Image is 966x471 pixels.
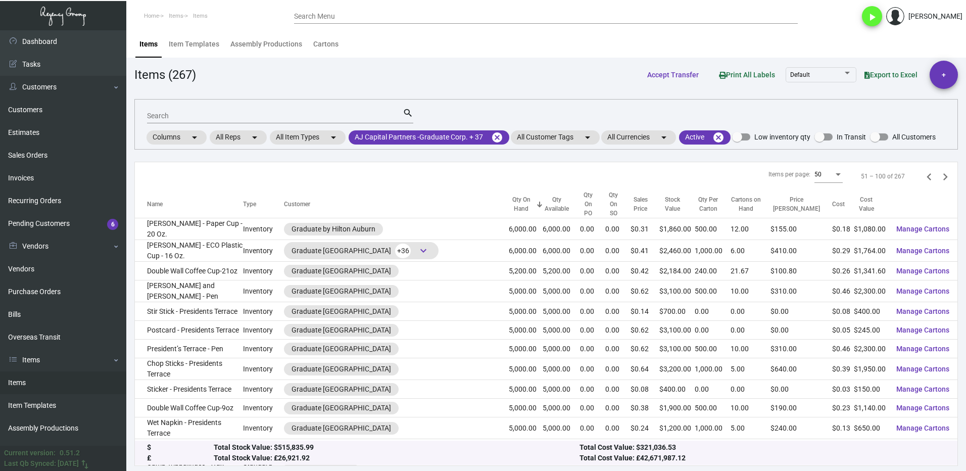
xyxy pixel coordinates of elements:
span: Accept Transfer [647,71,699,79]
td: 0.00 [605,340,631,358]
td: 6.00 [731,240,770,262]
td: $0.46 [832,340,854,358]
div: Cost [832,200,854,209]
td: 500.00 [695,218,731,240]
td: $2,184.00 [659,262,695,280]
td: 0.00 [605,240,631,262]
td: $442.00 [854,439,888,458]
td: $0.15 [631,439,659,458]
div: Qty On Hand [509,195,534,213]
td: 5,200.00 [509,262,543,280]
mat-chip: All Customer Tags [511,130,600,145]
mat-icon: cancel [491,131,503,144]
div: Qty Per Carton [695,195,721,213]
td: $0.18 [832,218,854,240]
td: 5,000.00 [543,358,580,380]
div: Qty On PO [580,191,596,218]
div: Stock Value [659,195,695,213]
td: 0.00 [580,340,605,358]
div: Graduate [GEOGRAPHIC_DATA] [292,423,391,434]
td: [PERSON_NAME] and [PERSON_NAME] - Pen [135,280,243,302]
mat-chip: All Reps [210,130,267,145]
div: Name [147,200,163,209]
td: Chop Sticks - Presidents Terrace [135,358,243,380]
td: [PERSON_NAME] - Paper Cup - 20 Oz. [135,218,243,240]
td: 1.43 [731,439,770,458]
span: Print All Labels [719,71,775,79]
td: $190.00 [770,399,832,417]
td: $700.00 [659,302,695,321]
div: Assembly Productions [230,39,302,50]
td: $2,300.00 [854,280,888,302]
td: 1,000.00 [695,240,731,262]
span: Export to Excel [864,71,917,79]
td: $1,764.00 [854,240,888,262]
div: Sales Price [631,195,650,213]
td: 5,000.00 [509,302,543,321]
button: Accept Transfer [639,66,707,84]
i: play_arrow [866,11,878,23]
td: $0.41 [631,240,659,262]
td: 5,000.00 [509,280,543,302]
div: Total Cost Value: $321,036.53 [579,443,945,453]
td: $0.05 [832,321,854,340]
button: Next page [937,168,953,184]
td: Inventory [243,340,284,358]
button: Manage Cartons [888,262,957,280]
div: Graduate [GEOGRAPHIC_DATA] [292,325,391,336]
td: $2,300.00 [854,340,888,358]
button: + [930,61,958,89]
td: 0.00 [580,218,605,240]
td: $1,200.00 [659,417,695,439]
div: Graduate [GEOGRAPHIC_DATA] [292,286,391,297]
td: $400.00 [854,302,888,321]
td: $525.00 [770,439,832,458]
td: $3,100.00 [659,280,695,302]
div: $ [147,443,214,453]
button: Manage Cartons [888,419,957,437]
td: 0.00 [605,358,631,380]
span: keyboard_arrow_down [417,245,429,257]
td: Sticker - Presidents Terrace [135,380,243,399]
span: + [942,61,946,89]
div: Graduate [GEOGRAPHIC_DATA] [292,344,391,354]
td: 5.00 [731,417,770,439]
td: $310.00 [770,340,832,358]
span: Manage Cartons [896,307,949,315]
td: Inventory [243,218,284,240]
td: Double Wall Coffee Cup-21oz [135,262,243,280]
td: 0.00 [580,439,605,458]
td: 5,000.00 [543,380,580,399]
td: 10.00 [731,399,770,417]
td: 0.00 [580,399,605,417]
mat-icon: cancel [712,131,725,144]
div: Cartons [313,39,339,50]
td: [PERSON_NAME] - ECO Plastic Cup - 16 Oz. [135,240,243,262]
span: All Customers [892,131,936,143]
td: $0.00 [770,380,832,399]
div: Cartons on Hand [731,195,761,213]
td: $310.00 [770,280,832,302]
td: 0.00 [580,417,605,439]
span: Manage Cartons [896,404,949,412]
button: Manage Cartons [888,380,957,398]
div: Qty Available [543,195,571,213]
td: Inventory [243,439,284,458]
div: Qty On SO [605,191,631,218]
td: $0.14 [631,302,659,321]
td: 0.00 [580,302,605,321]
td: $3,100.00 [659,321,695,340]
mat-icon: search [403,107,413,119]
td: $0.38 [631,399,659,417]
td: 5,000.00 [509,358,543,380]
td: 3,500.00 [695,439,731,458]
td: $0.46 [832,280,854,302]
div: Qty On Hand [509,195,543,213]
div: Price [PERSON_NAME] [770,195,823,213]
span: +36 [395,244,411,258]
div: Name [147,200,243,209]
td: $0.23 [832,399,854,417]
td: $155.00 [770,218,832,240]
td: $640.00 [770,358,832,380]
span: Manage Cartons [896,247,949,255]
